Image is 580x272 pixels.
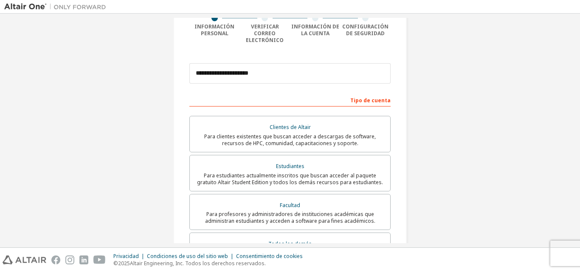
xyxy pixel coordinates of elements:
[342,23,389,37] font: Configuración de seguridad
[197,172,383,186] font: Para estudiantes actualmente inscritos que buscan acceder al paquete gratuito Altair Student Edit...
[118,260,130,267] font: 2025
[236,252,303,260] font: Consentimiento de cookies
[280,202,300,209] font: Facultad
[113,252,139,260] font: Privacidad
[268,240,312,247] font: Todos los demás
[350,97,391,104] font: Tipo de cuenta
[205,210,375,224] font: Para profesores y administradores de instituciones académicas que administran estudiantes y acced...
[3,255,46,264] img: altair_logo.svg
[270,123,311,131] font: Clientes de Altair
[204,133,376,147] font: Para clientes existentes que buscan acceder a descargas de software, recursos de HPC, comunidad, ...
[79,255,88,264] img: linkedin.svg
[51,255,60,264] img: facebook.svg
[291,23,339,37] font: Información de la cuenta
[147,252,228,260] font: Condiciones de uso del sitio web
[246,23,284,44] font: Verificar correo electrónico
[276,163,304,170] font: Estudiantes
[113,260,118,267] font: ©
[65,255,74,264] img: instagram.svg
[130,260,266,267] font: Altair Engineering, Inc. Todos los derechos reservados.
[4,3,110,11] img: Altair Uno
[194,23,234,37] font: Información personal
[93,255,106,264] img: youtube.svg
